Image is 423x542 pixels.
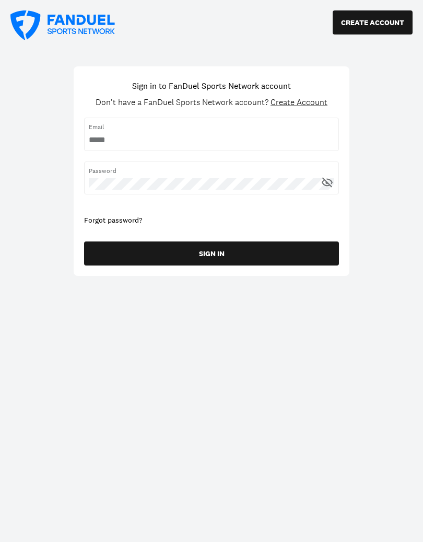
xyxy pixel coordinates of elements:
[333,10,413,34] button: CREATE ACCOUNT
[89,166,334,176] span: Password
[84,241,339,266] button: SIGN IN
[89,122,334,132] span: Email
[271,97,327,108] span: Create Account
[96,97,327,107] div: Don't have a FanDuel Sports Network account?
[84,215,339,226] div: Forgot password?
[132,79,291,92] h1: Sign in to FanDuel Sports Network account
